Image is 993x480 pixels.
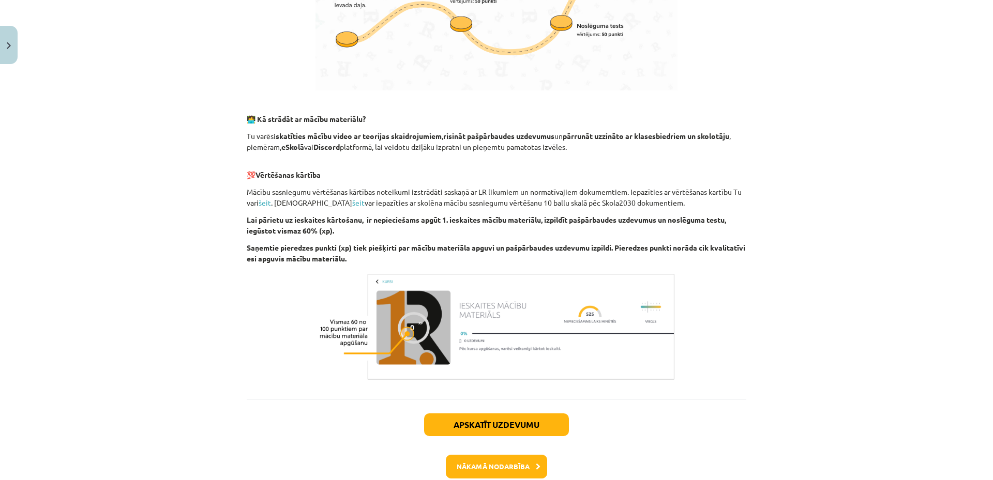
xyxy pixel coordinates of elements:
[443,131,554,141] strong: risināt pašpārbaudes uzdevumus
[424,413,569,436] button: Apskatīt uzdevumu
[563,131,729,141] strong: pārrunāt uzzināto ar klasesbiedriem un skolotāju
[247,187,746,208] p: Mācību sasniegumu vērtēšanas kārtības noteikumi izstrādāti saskaņā ar LR likumiem un normatīvajie...
[247,243,745,263] b: Saņemtie pieredzes punkti (xp) tiek piešķirti par mācību materiāla apguvi un pašpārbaudes uzdevum...
[313,142,340,151] strong: Discord
[281,142,304,151] strong: eSkolā
[247,215,726,235] b: Lai pārietu uz ieskaites kārtošanu, ir nepieciešams apgūt 1. ieskaites mācību materiālu, izpildīt...
[247,131,746,152] p: Tu varēsi , un , piemēram, vai platformā, lai veidotu dziļāku izpratni un pieņemtu pamatotas izvē...
[247,159,746,180] p: 💯
[446,455,547,478] button: Nākamā nodarbība
[352,198,365,207] a: šeit
[255,170,321,179] b: Vērtēšanas kārtība
[247,114,366,123] strong: 🧑‍💻 Kā strādāt ar mācību materiālu?
[276,131,442,141] strong: skatīties mācību video ar teorijas skaidrojumiem
[259,198,271,207] a: šeit
[7,42,11,49] img: icon-close-lesson-0947bae3869378f0d4975bcd49f059093ad1ed9edebbc8119c70593378902aed.svg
